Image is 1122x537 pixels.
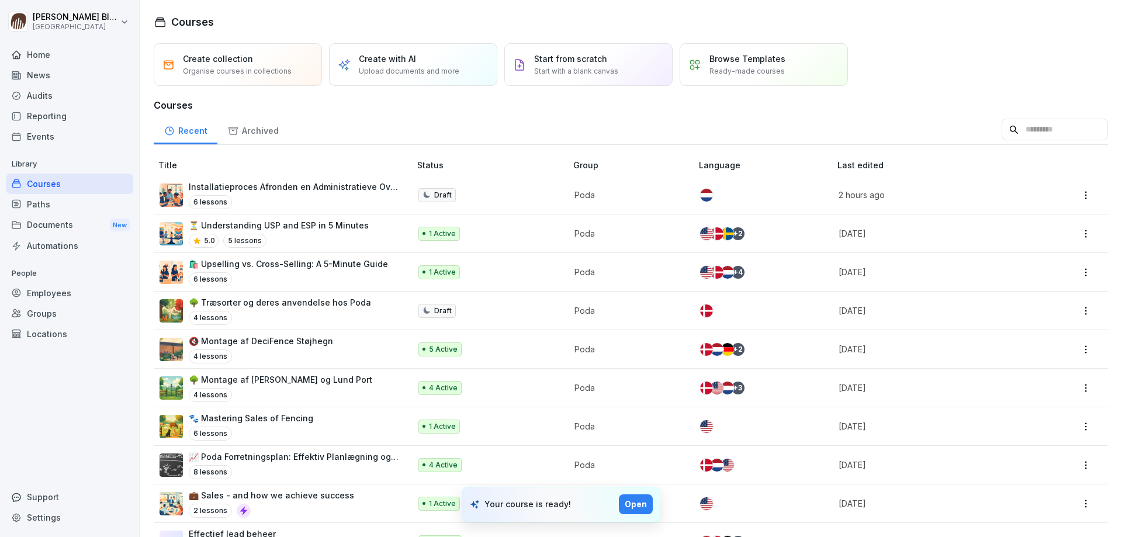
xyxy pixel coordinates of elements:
a: Paths [6,194,133,214]
img: nl.svg [700,189,713,202]
img: jizd591trzcmgkwg7phjhdyp.png [160,376,183,400]
div: Documents [6,214,133,236]
p: Start with a blank canvas [534,66,618,77]
a: News [6,65,133,85]
img: us.svg [711,382,723,394]
img: dk.svg [700,382,713,394]
img: us.svg [700,266,713,279]
p: Start from scratch [534,53,607,65]
p: 6 lessons [189,427,232,441]
a: Recent [154,115,217,144]
p: 1 Active [429,228,456,239]
img: dk.svg [700,459,713,472]
p: ⏳ Understanding USP and ESP in 5 Minutes [189,219,369,231]
a: Locations [6,324,133,344]
h3: Courses [154,98,1108,112]
div: + 4 [732,266,744,279]
p: 5 lessons [223,234,266,248]
img: thgb2mx0bhcepjhojq3x82qb.png [160,338,183,361]
img: nl.svg [711,343,723,356]
p: 1 Active [429,498,456,509]
p: 🐾 Mastering Sales of Fencing [189,412,313,424]
div: + 2 [732,343,744,356]
p: 2 hours ago [839,189,1025,201]
p: 🛍️ Upselling vs. Cross-Selling: A 5-Minute Guide [189,258,388,270]
a: Audits [6,85,133,106]
img: nl.svg [721,266,734,279]
img: us.svg [721,459,734,472]
a: Settings [6,507,133,528]
p: [DATE] [839,304,1025,317]
a: Courses [6,174,133,194]
a: Reporting [6,106,133,126]
p: 4 Active [429,460,458,470]
div: Groups [6,303,133,324]
a: Events [6,126,133,147]
p: Poda [574,266,680,278]
p: 5.0 [204,235,215,246]
p: Poda [574,304,680,317]
div: Support [6,487,133,507]
div: Automations [6,235,133,256]
p: Browse Templates [709,53,785,65]
p: 📈 Poda Forretningsplan: Effektiv Planlægning og Strategi med audiofil [189,451,399,463]
p: Poda [574,343,680,355]
p: 4 Active [429,383,458,393]
p: 1 Active [429,421,456,432]
a: Employees [6,283,133,303]
img: de.svg [721,343,734,356]
p: Poda [574,420,680,432]
img: us.svg [700,227,713,240]
p: Status [417,159,569,171]
img: wy6jvvzx1dplnljbx559lfsf.png [160,453,183,477]
h1: Courses [171,14,214,30]
p: [PERSON_NAME] Blaak [33,12,118,22]
p: 🌳 Træsorter og deres anvendelse hos Poda [189,296,371,309]
div: + 3 [732,382,744,394]
a: Home [6,44,133,65]
button: Open [619,494,653,514]
p: Ready-made courses [709,66,785,77]
p: Library [6,155,133,174]
p: [DATE] [839,382,1025,394]
img: dk.svg [711,266,723,279]
img: nl.svg [711,459,723,472]
a: Archived [217,115,289,144]
p: [DATE] [839,420,1025,432]
p: 4 lessons [189,311,232,325]
p: [DATE] [839,227,1025,240]
img: dk.svg [700,304,713,317]
div: + 2 [732,227,744,240]
img: kxi8va3mi4rps8i66op2yw5d.png [160,415,183,438]
p: Poda [574,189,680,201]
p: 6 lessons [189,195,232,209]
p: 1 Active [429,267,456,278]
img: kklpdswvdqg66yvhtigjqc5n.png [160,183,183,207]
p: 6 lessons [189,272,232,286]
p: 💼 Sales - and how we achieve success [189,489,354,501]
img: se.svg [721,227,734,240]
p: Draft [434,190,452,200]
p: Upload documents and more [359,66,459,77]
p: Poda [574,459,680,471]
p: 🌳 Montage af [PERSON_NAME] og Lund Port [189,373,372,386]
p: [DATE] [839,266,1025,278]
p: Your course is ready! [484,498,571,510]
p: Title [158,159,413,171]
p: Last edited [837,159,1039,171]
img: gb4uxy99b9loxgm7rcriajjo.png [160,299,183,323]
p: [DATE] [839,343,1025,355]
p: [DATE] [839,459,1025,471]
a: DocumentsNew [6,214,133,236]
img: dk.svg [711,227,723,240]
img: us.svg [700,420,713,433]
